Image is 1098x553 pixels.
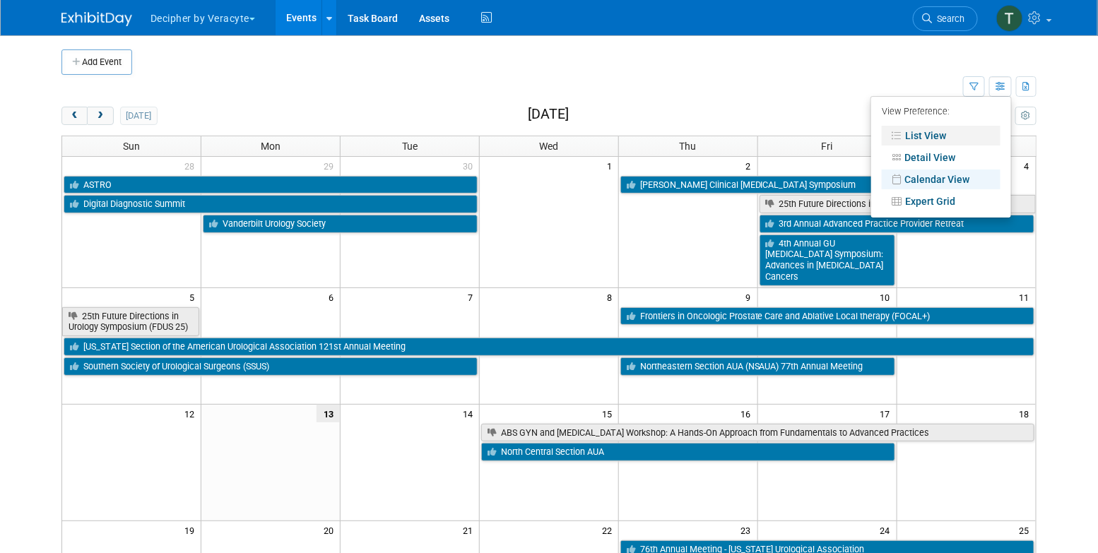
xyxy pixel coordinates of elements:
span: Sun [123,141,140,152]
a: Frontiers in Oncologic Prostate Care and Ablative Local therapy (FOCAL+) [620,307,1034,326]
a: Expert Grid [882,191,1000,211]
span: 2 [745,157,757,174]
span: 24 [879,521,897,539]
a: Vanderbilt Urology Society [203,215,478,233]
a: 4th Annual GU [MEDICAL_DATA] Symposium: Advances in [MEDICAL_DATA] Cancers [760,234,895,286]
span: 4 [1023,157,1036,174]
button: Add Event [61,49,132,75]
a: North Central Section AUA [481,443,895,461]
span: 13 [317,405,340,422]
a: Search [913,6,978,31]
a: Digital Diagnostic Summit [64,195,478,213]
span: 14 [461,405,479,422]
span: 29 [322,157,340,174]
span: Thu [680,141,697,152]
button: myCustomButton [1015,107,1037,125]
span: 1 [606,157,618,174]
button: prev [61,107,88,125]
div: View Preference: [882,102,1000,124]
span: 21 [461,521,479,539]
span: 12 [183,405,201,422]
span: 18 [1018,405,1036,422]
h2: [DATE] [528,107,569,122]
span: 8 [606,288,618,306]
span: 5 [188,288,201,306]
a: ABS GYN and [MEDICAL_DATA] Workshop: A Hands-On Approach from Fundamentals to Advanced Practices [481,424,1034,442]
img: Tony Alvarado [996,5,1023,32]
a: [US_STATE] Section of the American Urological Association 121st Annual Meeting [64,338,1034,356]
span: Tue [402,141,418,152]
button: next [87,107,113,125]
span: Search [932,13,964,24]
span: 22 [601,521,618,539]
a: 3rd Annual Advanced Practice Provider Retreat [760,215,1034,233]
span: 16 [740,405,757,422]
span: 9 [745,288,757,306]
a: ASTRO [64,176,478,194]
span: Mon [261,141,281,152]
span: 6 [327,288,340,306]
span: Fri [822,141,833,152]
span: Wed [539,141,558,152]
span: 11 [1018,288,1036,306]
a: Northeastern Section AUA (NSAUA) 77th Annual Meeting [620,357,895,376]
a: 25th Future Directions in Urology Symposium (FDUS 25) [62,307,199,336]
a: Calendar View [882,170,1000,189]
a: List View [882,126,1000,145]
span: 15 [601,405,618,422]
img: ExhibitDay [61,12,132,26]
span: 10 [879,288,897,306]
button: [DATE] [120,107,158,125]
span: 19 [183,521,201,539]
a: [PERSON_NAME] Clinical [MEDICAL_DATA] Symposium [620,176,895,194]
span: 28 [183,157,201,174]
span: 25 [1018,521,1036,539]
a: Detail View [882,148,1000,167]
a: 25th Future Directions in Urology Symposium (FDUS 25) [760,195,1036,213]
span: 23 [740,521,757,539]
span: 17 [879,405,897,422]
span: 20 [322,521,340,539]
a: Southern Society of Urological Surgeons (SSUS) [64,357,478,376]
span: 7 [466,288,479,306]
i: Personalize Calendar [1021,112,1030,121]
span: 30 [461,157,479,174]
